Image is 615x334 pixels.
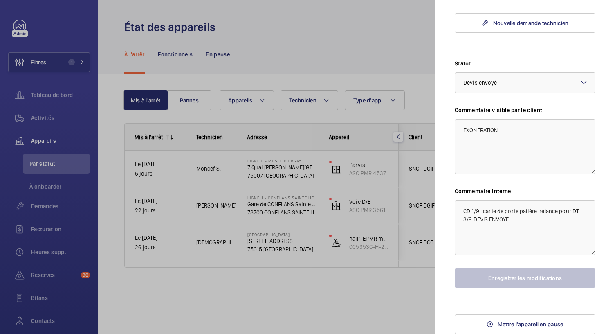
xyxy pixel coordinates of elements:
[463,79,497,86] span: Devis envoyé
[455,59,595,68] label: Statut
[498,321,563,327] span: Mettre l'appareil en pause
[455,187,595,195] label: Commentaire Interne
[455,314,595,334] button: Mettre l'appareil en pause
[455,13,595,33] a: Nouvelle demande technicien
[455,268,595,288] button: Enregistrer les modifications
[455,106,595,114] label: Commentaire visible par le client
